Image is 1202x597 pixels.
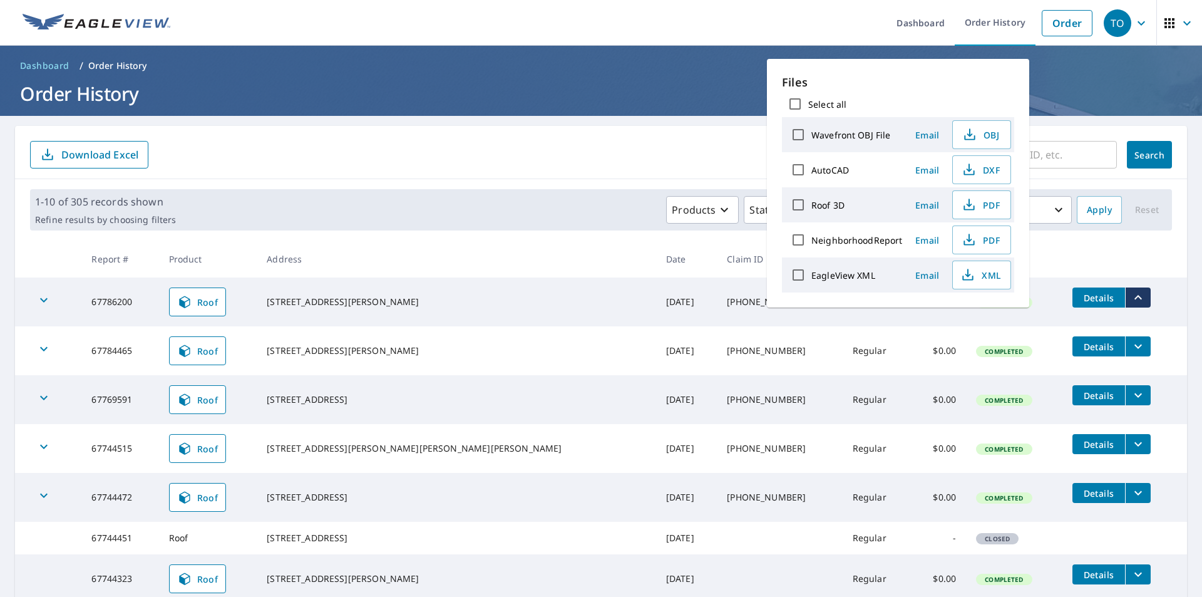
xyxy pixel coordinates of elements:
[1077,196,1122,224] button: Apply
[1125,434,1151,454] button: filesDropdownBtn-67744515
[744,196,803,224] button: Status
[81,326,158,375] td: 67784465
[81,473,158,522] td: 67744472
[20,60,69,72] span: Dashboard
[656,375,717,424] td: [DATE]
[843,326,912,375] td: Regular
[169,564,227,593] a: Roof
[811,199,845,211] label: Roof 3D
[907,231,947,250] button: Email
[1080,292,1117,304] span: Details
[15,81,1187,106] h1: Order History
[1127,141,1172,169] button: Search
[81,424,158,473] td: 67744515
[88,60,147,72] p: Order History
[80,58,83,73] li: /
[907,125,947,145] button: Email
[960,127,1000,142] span: OBJ
[717,278,842,326] td: [PHONE_NUMBER]
[912,164,942,176] span: Email
[1072,288,1125,308] button: detailsBtn-67786200
[952,120,1011,149] button: OBJ
[977,575,1030,584] span: Completed
[960,197,1000,212] span: PDF
[15,56,74,76] a: Dashboard
[717,326,842,375] td: [PHONE_NUMBER]
[1080,341,1117,353] span: Details
[177,392,218,407] span: Roof
[811,164,849,176] label: AutoCAD
[81,375,158,424] td: 67769591
[177,441,218,456] span: Roof
[267,491,646,504] div: [STREET_ADDRESS]
[782,74,1014,91] p: Files
[1072,564,1125,584] button: detailsBtn-67744323
[35,194,176,209] p: 1-10 of 305 records shown
[1080,487,1117,499] span: Details
[1042,10,1092,36] a: Order
[1125,288,1151,308] button: filesDropdownBtn-67786200
[808,98,846,110] label: Select all
[717,424,842,473] td: [PHONE_NUMBER]
[169,288,227,316] a: Roof
[23,14,170,33] img: EV Logo
[1072,483,1125,503] button: detailsBtn-67744472
[30,141,148,169] button: Download Excel
[177,343,218,358] span: Roof
[843,424,912,473] td: Regular
[912,473,966,522] td: $0.00
[952,155,1011,184] button: DXF
[257,241,656,278] th: Address
[977,494,1030,502] span: Completed
[907,266,947,285] button: Email
[952,190,1011,219] button: PDF
[159,241,257,278] th: Product
[1125,564,1151,584] button: filesDropdownBtn-67744323
[1087,202,1112,218] span: Apply
[1072,336,1125,356] button: detailsBtn-67784465
[960,162,1000,177] span: DXF
[912,129,942,141] span: Email
[1072,385,1125,405] button: detailsBtn-67769591
[952,261,1011,289] button: XML
[843,473,912,522] td: Regular
[912,199,942,211] span: Email
[169,336,227,365] a: Roof
[960,267,1000,283] span: XML
[811,269,875,281] label: EagleView XML
[15,56,1187,76] nav: breadcrumb
[912,522,966,554] td: -
[977,445,1030,454] span: Completed
[1080,439,1117,450] span: Details
[35,214,176,226] p: Refine results by choosing filters
[267,573,646,585] div: [STREET_ADDRESS][PERSON_NAME]
[1072,434,1125,454] button: detailsBtn-67744515
[81,241,158,278] th: Report #
[81,522,158,554] td: 67744451
[666,196,739,224] button: Products
[977,396,1030,405] span: Completed
[1125,483,1151,503] button: filesDropdownBtn-67744472
[907,195,947,215] button: Email
[717,241,842,278] th: Claim ID
[1104,9,1131,37] div: TO
[912,326,966,375] td: $0.00
[267,345,646,357] div: [STREET_ADDRESS][PERSON_NAME]
[912,424,966,473] td: $0.00
[169,483,227,512] a: Roof
[952,226,1011,254] button: PDF
[159,522,257,554] td: Roof
[656,241,717,278] th: Date
[749,202,780,217] p: Status
[177,490,218,505] span: Roof
[811,234,902,246] label: NeighborhoodReport
[177,571,218,586] span: Roof
[912,375,966,424] td: $0.00
[656,278,717,326] td: [DATE]
[267,532,646,544] div: [STREET_ADDRESS]
[267,442,646,455] div: [STREET_ADDRESS][PERSON_NAME][PERSON_NAME][PERSON_NAME]
[977,534,1017,543] span: Closed
[656,326,717,375] td: [DATE]
[1080,390,1117,402] span: Details
[717,375,842,424] td: [PHONE_NUMBER]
